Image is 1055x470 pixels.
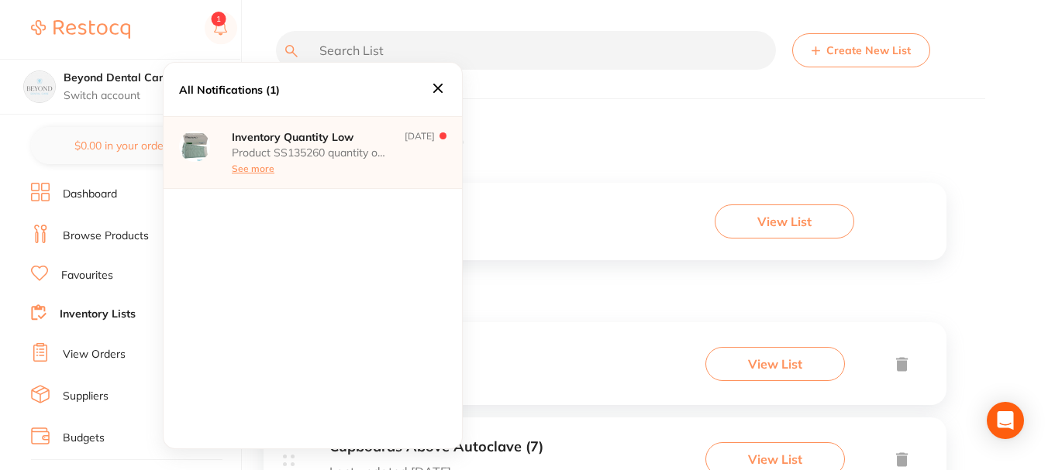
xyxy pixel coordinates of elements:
a: Inventory Lists [60,307,136,322]
a: Browse Products [63,228,149,244]
img: supplier Logo [179,131,210,162]
a: View Orders [63,347,126,362]
p: Switch account [64,88,220,104]
p: Inventory Quantity Low [232,131,387,143]
img: Restocq Logo [31,20,130,39]
button: View List [715,204,854,238]
div: Dirty Cupboards (6)Last updated [DATE]View List [264,322,946,417]
a: Budgets [63,431,105,446]
p: [DATE] [405,131,435,174]
a: Suppliers [63,389,109,404]
p: All Notifications (1) [179,84,280,96]
button: $0.00 in your order [31,127,210,164]
img: Beyond Dental Care - Brighton [24,71,55,102]
button: See more [232,163,274,174]
input: Search List [276,31,776,70]
a: Restocq Logo [31,12,130,47]
p: Product SS135260 quantity on hand has fallen below its minimum inventory threshold. [232,146,387,159]
a: Dashboard [63,187,117,202]
h4: Beyond Dental Care - Brighton [64,70,220,86]
a: Favourites [61,268,113,283]
button: Create New List [792,33,930,67]
button: View List [705,347,845,381]
div: Open Intercom Messenger [987,402,1024,439]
